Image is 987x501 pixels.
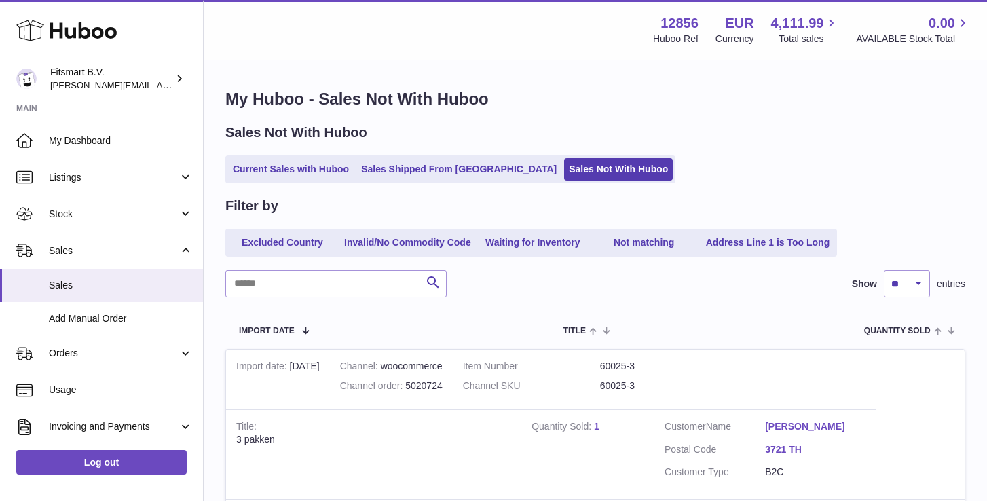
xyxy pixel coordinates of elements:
[665,421,706,432] span: Customer
[228,231,337,254] a: Excluded Country
[226,350,330,409] td: [DATE]
[340,360,443,373] div: woocommerce
[356,158,561,181] a: Sales Shipped From [GEOGRAPHIC_DATA]
[665,443,765,460] dt: Postal Code
[701,231,835,254] a: Address Line 1 is Too Long
[779,33,839,45] span: Total sales
[340,360,381,375] strong: Channel
[600,379,737,392] dd: 60025-3
[463,379,600,392] dt: Channel SKU
[665,420,765,437] dt: Name
[225,88,965,110] h1: My Huboo - Sales Not With Huboo
[864,327,931,335] span: Quantity Sold
[856,14,971,45] a: 0.00 AVAILABLE Stock Total
[340,379,443,392] div: 5020724
[236,360,290,375] strong: Import date
[50,66,172,92] div: Fitsmart B.V.
[236,421,257,435] strong: Title
[49,384,193,396] span: Usage
[852,278,877,291] label: Show
[225,197,278,215] h2: Filter by
[563,327,586,335] span: Title
[653,33,699,45] div: Huboo Ref
[340,380,406,394] strong: Channel order
[856,33,971,45] span: AVAILABLE Stock Total
[725,14,753,33] strong: EUR
[594,421,599,432] a: 1
[49,244,179,257] span: Sales
[225,124,367,142] h2: Sales Not With Huboo
[660,14,699,33] strong: 12856
[600,360,737,373] dd: 60025-3
[929,14,955,33] span: 0.00
[49,347,179,360] span: Orders
[49,420,179,433] span: Invoicing and Payments
[715,33,754,45] div: Currency
[463,360,600,373] dt: Item Number
[16,69,37,89] img: jonathan@leaderoo.com
[49,171,179,184] span: Listings
[239,327,295,335] span: Import date
[50,79,272,90] span: [PERSON_NAME][EMAIL_ADDRESS][DOMAIN_NAME]
[339,231,476,254] a: Invalid/No Commodity Code
[771,14,840,45] a: 4,111.99 Total sales
[765,466,865,479] dd: B2C
[590,231,699,254] a: Not matching
[479,231,587,254] a: Waiting for Inventory
[771,14,824,33] span: 4,111.99
[49,208,179,221] span: Stock
[564,158,673,181] a: Sales Not With Huboo
[228,158,354,181] a: Current Sales with Huboo
[16,450,187,475] a: Log out
[765,420,865,433] a: [PERSON_NAME]
[49,134,193,147] span: My Dashboard
[49,312,193,325] span: Add Manual Order
[236,433,511,446] div: 3 pakken
[49,279,193,292] span: Sales
[532,421,594,435] strong: Quantity Sold
[937,278,965,291] span: entries
[765,443,865,456] a: 3721 TH
[665,466,765,479] dt: Customer Type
